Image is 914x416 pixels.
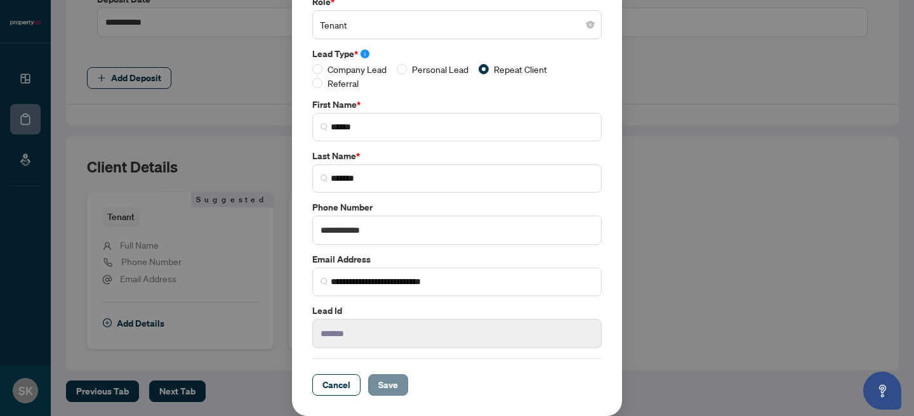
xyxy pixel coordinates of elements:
[312,374,361,396] button: Cancel
[368,374,408,396] button: Save
[322,76,364,90] span: Referral
[312,200,602,214] label: Phone Number
[863,372,901,410] button: Open asap
[312,98,602,112] label: First Name
[312,304,602,318] label: Lead Id
[320,13,594,37] span: Tenant
[321,174,328,182] img: search_icon
[407,62,474,76] span: Personal Lead
[312,149,602,163] label: Last Name
[322,375,350,395] span: Cancel
[586,21,594,29] span: close-circle
[321,123,328,131] img: search_icon
[321,278,328,285] img: search_icon
[312,252,602,266] label: Email Address
[322,62,392,76] span: Company Lead
[378,375,398,395] span: Save
[312,47,602,61] label: Lead Type
[361,49,369,58] span: info-circle
[489,62,552,76] span: Repeat Client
